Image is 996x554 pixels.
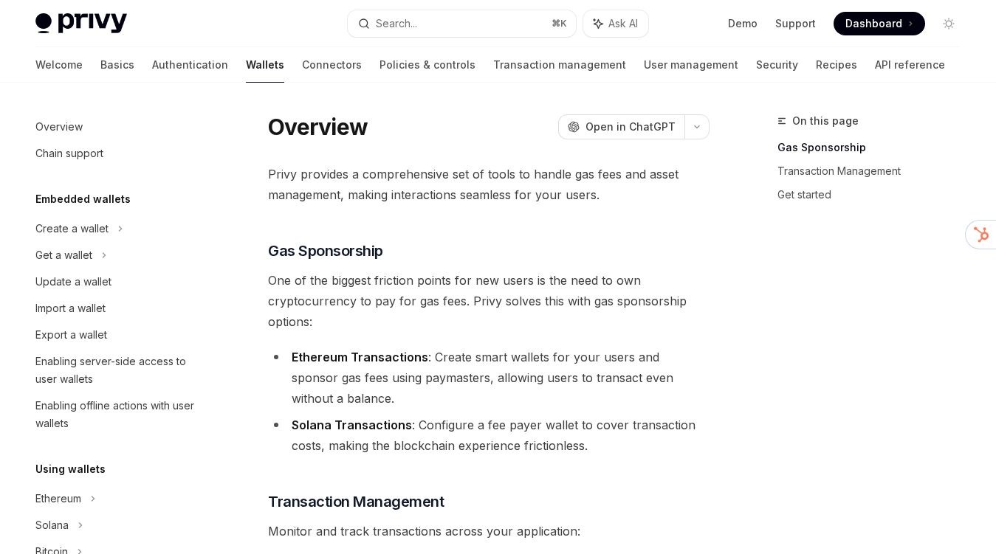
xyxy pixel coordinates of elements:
a: Support [775,16,816,31]
h5: Using wallets [35,460,106,478]
span: Transaction Management [268,491,444,512]
a: Overview [24,114,213,140]
a: Security [756,47,798,83]
a: Transaction management [493,47,626,83]
a: Enabling server-side access to user wallets [24,348,213,392]
div: Overview [35,118,83,136]
span: Privy provides a comprehensive set of tools to handle gas fees and asset management, making inter... [268,164,710,205]
a: Transaction Management [777,159,972,183]
span: Gas Sponsorship [268,240,383,261]
span: Monitor and track transactions across your application: [268,521,710,541]
button: Search...⌘K [348,10,576,37]
button: Toggle dark mode [937,12,961,35]
h1: Overview [268,114,368,140]
a: Policies & controls [379,47,475,83]
div: Solana [35,516,69,534]
div: Chain support [35,145,103,162]
a: API reference [875,47,945,83]
span: One of the biggest friction points for new users is the need to own cryptocurrency to pay for gas... [268,270,710,332]
a: Chain support [24,140,213,167]
a: Export a wallet [24,322,213,348]
div: Export a wallet [35,326,107,344]
span: Dashboard [845,16,902,31]
a: Recipes [816,47,857,83]
div: Create a wallet [35,220,109,238]
div: Import a wallet [35,299,106,317]
a: Connectors [302,47,362,83]
span: ⌘ K [552,18,567,30]
a: Basics [100,47,134,83]
div: Get a wallet [35,246,92,264]
span: Ask AI [608,16,638,31]
a: Gas Sponsorship [777,136,972,159]
a: User management [644,47,738,83]
a: Get started [777,183,972,207]
div: Update a wallet [35,273,111,291]
a: Demo [728,16,758,31]
strong: Ethereum Transactions [292,350,428,364]
a: Authentication [152,47,228,83]
div: Enabling offline actions with user wallets [35,397,204,432]
h5: Embedded wallets [35,190,131,208]
li: : Create smart wallets for your users and sponsor gas fees using paymasters, allowing users to tr... [268,347,710,409]
a: Update a wallet [24,269,213,295]
a: Dashboard [834,12,925,35]
div: Enabling server-side access to user wallets [35,353,204,388]
a: Enabling offline actions with user wallets [24,392,213,437]
span: On this page [792,112,859,130]
strong: Solana Transactions [292,418,412,432]
a: Import a wallet [24,295,213,322]
a: Wallets [246,47,284,83]
div: Search... [376,15,417,32]
img: light logo [35,13,127,34]
a: Welcome [35,47,83,83]
button: Open in ChatGPT [558,114,684,139]
li: : Configure a fee payer wallet to cover transaction costs, making the blockchain experience frict... [268,415,710,456]
button: Ask AI [583,10,648,37]
span: Open in ChatGPT [585,120,676,134]
div: Ethereum [35,490,81,508]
